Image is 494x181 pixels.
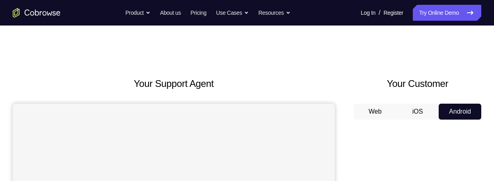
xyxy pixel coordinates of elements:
[439,104,481,120] button: Android
[13,8,61,18] a: Go to the home page
[125,5,150,21] button: Product
[258,5,291,21] button: Resources
[216,5,249,21] button: Use Cases
[354,77,481,91] h2: Your Customer
[361,5,375,21] a: Log In
[384,5,403,21] a: Register
[160,5,181,21] a: About us
[413,5,481,21] a: Try Online Demo
[190,5,206,21] a: Pricing
[379,8,380,18] span: /
[354,104,396,120] button: Web
[13,77,335,91] h2: Your Support Agent
[396,104,439,120] button: iOS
